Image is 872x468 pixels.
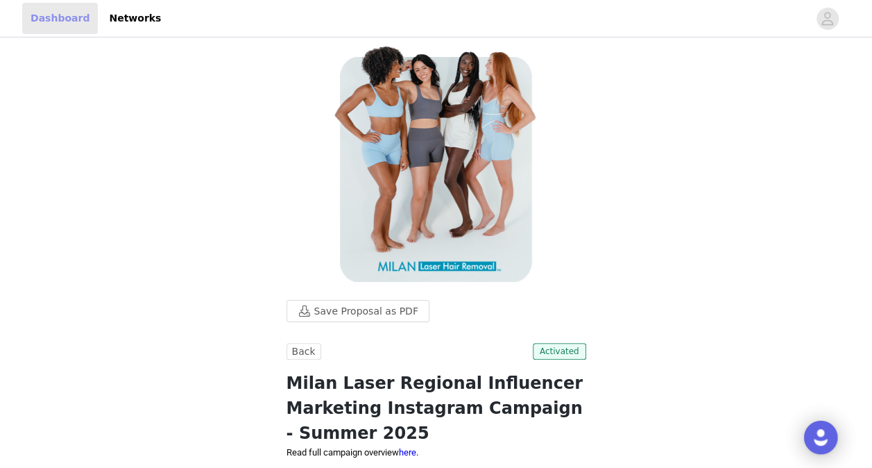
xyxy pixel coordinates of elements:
[821,8,834,30] div: avatar
[804,421,837,454] div: Open Intercom Messenger
[287,447,418,458] span: Read full campaign overview .
[287,300,429,322] button: Save Proposal as PDF
[270,40,603,290] img: campaign image
[533,343,586,360] span: Activated
[101,3,169,34] a: Networks
[287,371,586,446] h1: Milan Laser Regional Influencer Marketing Instagram Campaign - Summer 2025
[287,343,321,360] button: Back
[399,447,416,458] a: here
[22,3,98,34] a: Dashboard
